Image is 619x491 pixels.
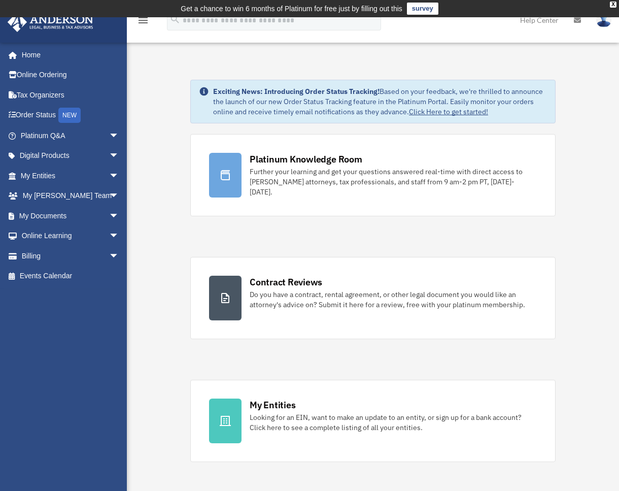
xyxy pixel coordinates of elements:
img: User Pic [596,13,611,27]
a: Home [7,45,129,65]
i: search [169,14,181,25]
div: Based on your feedback, we're thrilled to announce the launch of our new Order Status Tracking fe... [213,86,547,117]
span: arrow_drop_down [109,146,129,167]
a: My [PERSON_NAME] Teamarrow_drop_down [7,186,134,206]
i: menu [137,14,149,26]
a: My Documentsarrow_drop_down [7,206,134,226]
span: arrow_drop_down [109,125,129,146]
a: Online Ordering [7,65,134,85]
a: Tax Organizers [7,85,134,105]
span: arrow_drop_down [109,226,129,247]
div: Platinum Knowledge Room [250,153,362,166]
a: Contract Reviews Do you have a contract, rental agreement, or other legal document you would like... [190,257,556,339]
a: Click Here to get started! [409,107,488,116]
a: menu [137,18,149,26]
a: My Entities Looking for an EIN, want to make an update to an entity, or sign up for a bank accoun... [190,380,556,462]
a: Online Learningarrow_drop_down [7,226,134,246]
div: Further your learning and get your questions answered real-time with direct access to [PERSON_NAM... [250,167,537,197]
div: Get a chance to win 6 months of Platinum for free just by filling out this [181,3,402,15]
a: survey [407,3,438,15]
div: close [610,2,616,8]
a: Events Calendar [7,266,134,286]
a: Billingarrow_drop_down [7,246,134,266]
span: arrow_drop_down [109,206,129,226]
strong: Exciting News: Introducing Order Status Tracking! [213,87,380,96]
span: arrow_drop_down [109,246,129,267]
a: My Entitiesarrow_drop_down [7,166,134,186]
a: Platinum Knowledge Room Further your learning and get your questions answered real-time with dire... [190,134,556,216]
a: Platinum Q&Aarrow_drop_down [7,125,134,146]
div: Do you have a contract, rental agreement, or other legal document you would like an attorney's ad... [250,289,537,310]
span: arrow_drop_down [109,166,129,186]
div: Contract Reviews [250,276,322,288]
div: Looking for an EIN, want to make an update to an entity, or sign up for a bank account? Click her... [250,412,537,433]
img: Anderson Advisors Platinum Portal [5,12,96,32]
div: NEW [58,108,81,123]
div: My Entities [250,399,295,411]
a: Order StatusNEW [7,105,134,126]
span: arrow_drop_down [109,186,129,207]
a: Digital Productsarrow_drop_down [7,146,134,166]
